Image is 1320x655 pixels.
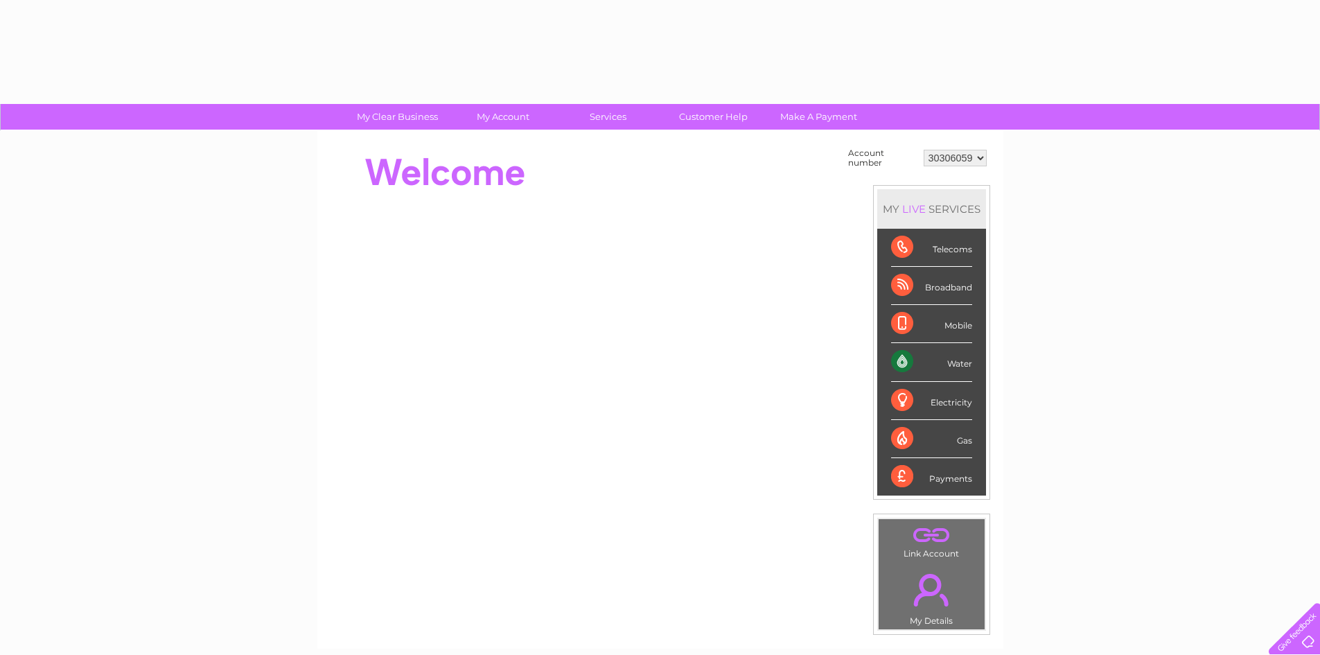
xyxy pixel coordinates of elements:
div: Water [891,343,972,381]
div: LIVE [899,202,929,216]
div: Mobile [891,305,972,343]
div: Electricity [891,382,972,420]
div: Payments [891,458,972,496]
a: My Account [446,104,560,130]
div: MY SERVICES [877,189,986,229]
div: Telecoms [891,229,972,267]
a: Services [551,104,665,130]
div: Broadband [891,267,972,305]
a: . [882,566,981,614]
a: Customer Help [656,104,771,130]
a: Make A Payment [762,104,876,130]
a: . [882,523,981,547]
div: Gas [891,420,972,458]
td: Account number [845,145,920,171]
a: My Clear Business [340,104,455,130]
td: Link Account [878,518,985,562]
td: My Details [878,562,985,630]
